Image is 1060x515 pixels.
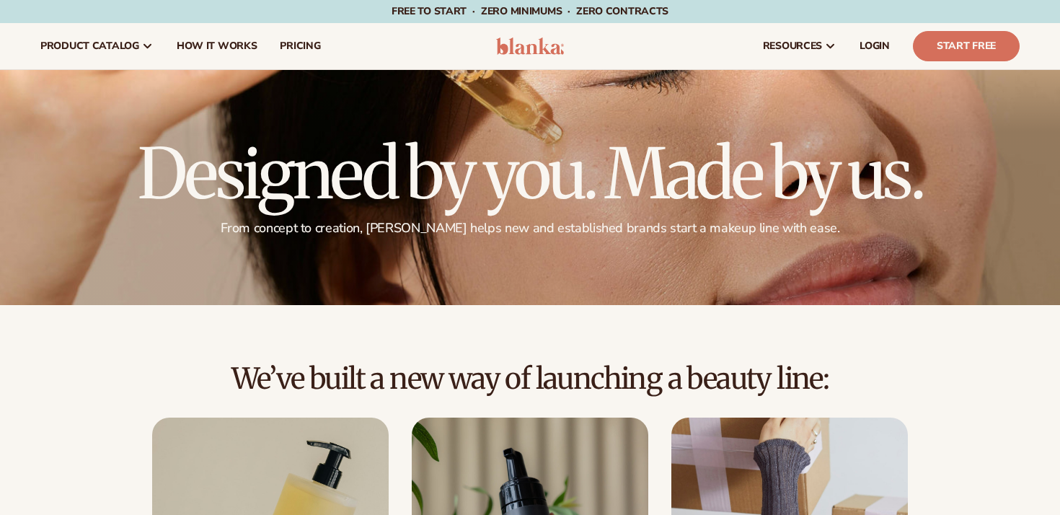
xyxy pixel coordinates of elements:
span: LOGIN [860,40,890,52]
h2: We’ve built a new way of launching a beauty line: [40,363,1020,395]
span: How It Works [177,40,257,52]
a: resources [751,23,848,69]
span: pricing [280,40,320,52]
a: Start Free [913,31,1020,61]
span: product catalog [40,40,139,52]
a: LOGIN [848,23,901,69]
a: product catalog [29,23,165,69]
h1: Designed by you. Made by us. [138,139,922,208]
a: How It Works [165,23,269,69]
span: Free to start · ZERO minimums · ZERO contracts [392,4,668,18]
img: logo [496,38,565,55]
span: resources [763,40,822,52]
a: pricing [268,23,332,69]
p: From concept to creation, [PERSON_NAME] helps new and established brands start a makeup line with... [138,220,922,237]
